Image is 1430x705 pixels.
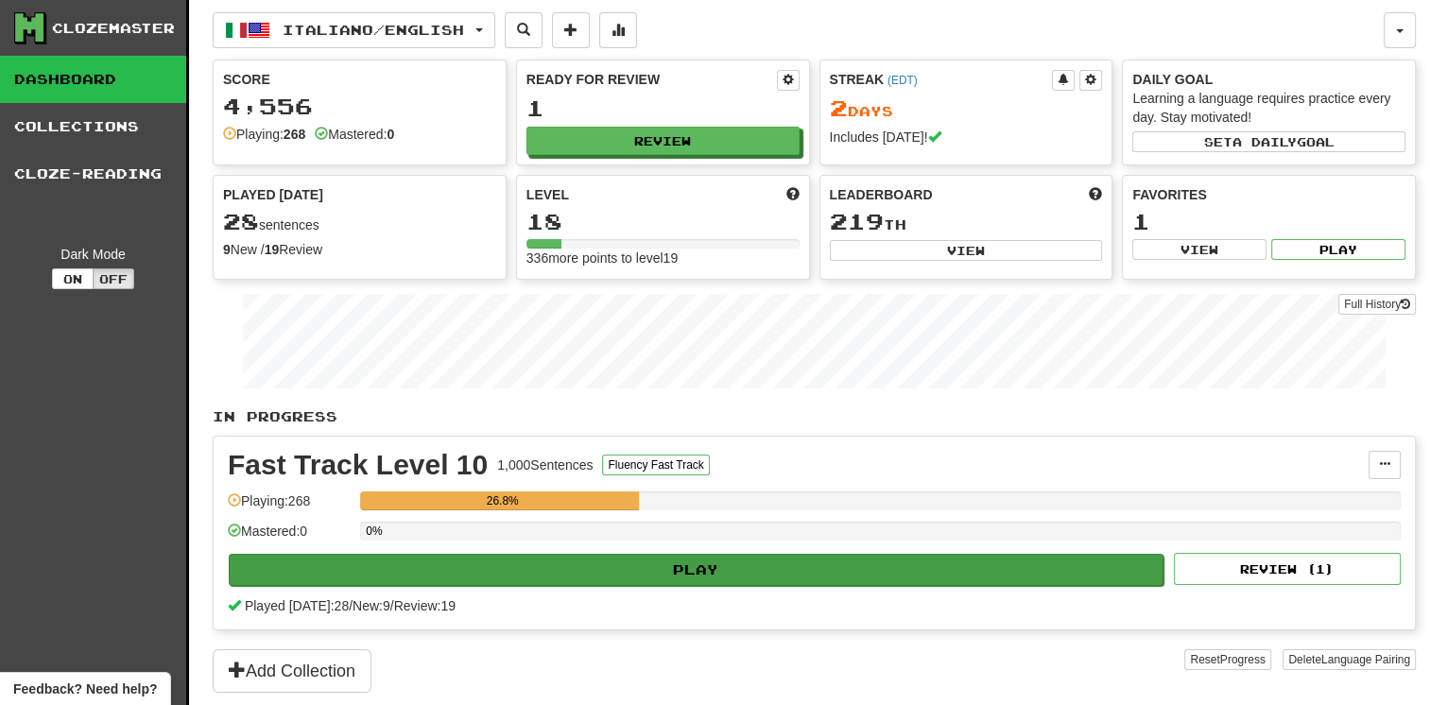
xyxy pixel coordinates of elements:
[93,268,134,289] button: Off
[228,491,351,523] div: Playing: 268
[213,407,1416,426] p: In Progress
[13,679,157,698] span: Open feedback widget
[830,210,1103,234] div: th
[366,491,639,510] div: 26.8%
[830,96,1103,121] div: Day s
[223,70,496,89] div: Score
[526,96,800,120] div: 1
[223,208,259,234] span: 28
[390,598,394,613] span: /
[228,522,351,553] div: Mastered: 0
[526,70,777,89] div: Ready for Review
[830,70,1053,89] div: Streak
[223,125,305,144] div: Playing:
[1232,135,1297,148] span: a daily
[1132,239,1266,260] button: View
[887,74,918,87] a: (EDT)
[1220,653,1266,666] span: Progress
[526,127,800,155] button: Review
[284,127,305,142] strong: 268
[223,242,231,257] strong: 9
[315,125,394,144] div: Mastered:
[387,127,394,142] strong: 0
[1338,294,1416,315] a: Full History
[14,245,172,264] div: Dark Mode
[830,128,1103,146] div: Includes [DATE]!
[228,451,488,479] div: Fast Track Level 10
[497,456,593,474] div: 1,000 Sentences
[602,455,709,475] button: Fluency Fast Track
[349,598,353,613] span: /
[213,649,371,693] button: Add Collection
[52,268,94,289] button: On
[245,598,349,613] span: Played [DATE]: 28
[830,95,848,121] span: 2
[599,12,637,48] button: More stats
[1089,185,1102,204] span: This week in points, UTC
[1184,649,1270,670] button: ResetProgress
[223,95,496,118] div: 4,556
[526,249,800,267] div: 336 more points to level 19
[213,12,495,48] button: Italiano/English
[1321,653,1410,666] span: Language Pairing
[353,598,390,613] span: New: 9
[1132,131,1405,152] button: Seta dailygoal
[1132,70,1405,89] div: Daily Goal
[394,598,456,613] span: Review: 19
[1132,89,1405,127] div: Learning a language requires practice every day. Stay motivated!
[830,208,884,234] span: 219
[223,210,496,234] div: sentences
[229,554,1163,586] button: Play
[1132,210,1405,233] div: 1
[830,240,1103,261] button: View
[1174,553,1401,585] button: Review (1)
[830,185,933,204] span: Leaderboard
[786,185,800,204] span: Score more points to level up
[526,210,800,233] div: 18
[52,19,175,38] div: Clozemaster
[552,12,590,48] button: Add sentence to collection
[1271,239,1405,260] button: Play
[1132,185,1405,204] div: Favorites
[265,242,280,257] strong: 19
[223,240,496,259] div: New / Review
[505,12,543,48] button: Search sentences
[223,185,323,204] span: Played [DATE]
[283,22,464,38] span: Italiano / English
[526,185,569,204] span: Level
[1283,649,1416,670] button: DeleteLanguage Pairing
